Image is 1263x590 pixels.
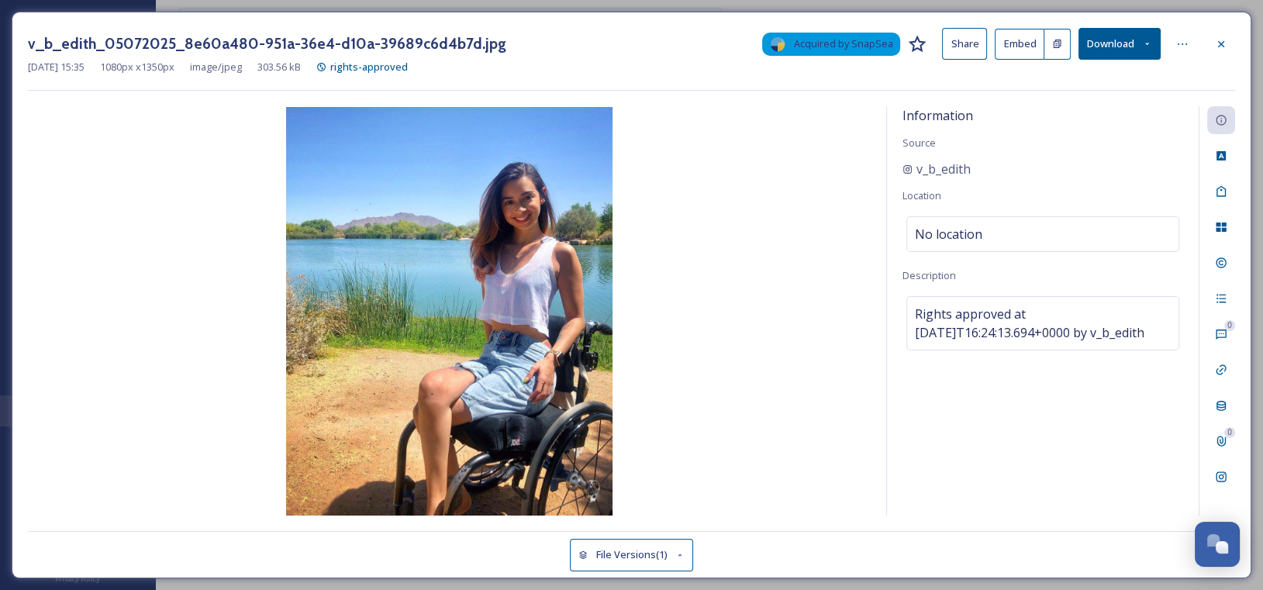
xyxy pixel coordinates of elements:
span: 1080 px x 1350 px [100,60,174,74]
span: image/jpeg [190,60,242,74]
button: Embed [995,29,1044,60]
span: Description [902,268,956,282]
button: Open Chat [1195,522,1240,567]
span: Acquired by SnapSea [793,36,892,51]
span: No location [915,225,982,243]
img: snapsea-logo.png [770,36,785,52]
h3: v_b_edith_05072025_8e60a480-951a-36e4-d10a-39689c6d4b7d.jpg [28,33,506,55]
span: Information [902,107,973,124]
button: Share [942,28,987,60]
span: v_b_edith [916,160,971,178]
div: 0 [1224,427,1235,438]
button: File Versions(1) [570,539,694,571]
button: Download [1078,28,1161,60]
a: v_b_edith [902,160,971,178]
span: Rights approved at [DATE]T16:24:13.694+0000 by v_b_edith [915,305,1171,342]
span: [DATE] 15:35 [28,60,85,74]
span: rights-approved [330,60,408,74]
span: Source [902,136,936,150]
span: 303.56 kB [257,60,301,74]
img: 1n8QdeD3_os84Wg4HPrMvUFSmLK1mB7ah.jpg [28,107,871,516]
div: 0 [1224,320,1235,331]
span: Location [902,188,941,202]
